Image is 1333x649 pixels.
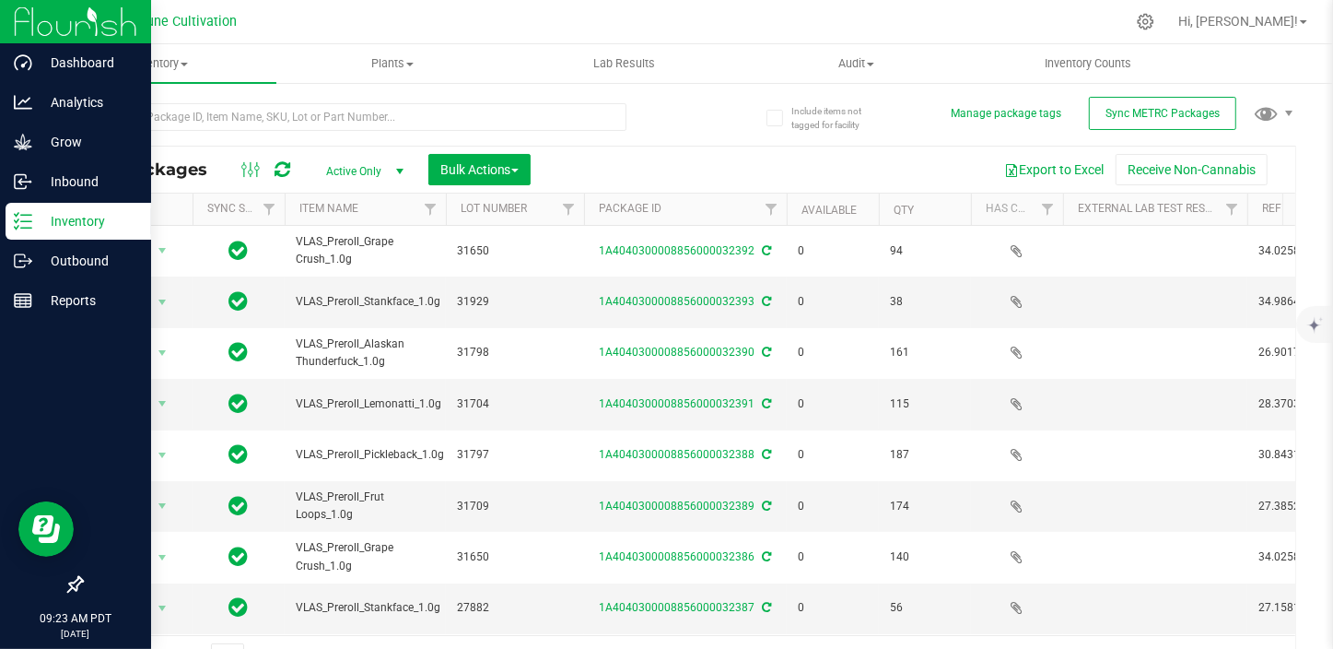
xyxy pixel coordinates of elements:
span: VLAS_Preroll_Grape Crush_1.0g [296,233,435,268]
inline-svg: Inbound [14,172,32,191]
span: In Sync [229,595,249,620]
div: Manage settings [1134,13,1157,30]
a: Sync Status [207,202,278,215]
span: Include items not tagged for facility [791,104,883,132]
span: Sync METRC Packages [1105,107,1220,120]
p: Outbound [32,250,143,272]
span: Sync from Compliance System [760,295,772,308]
a: 1A4040300008856000032386 [600,550,755,563]
span: 27882 [457,599,573,617]
span: 31929 [457,293,573,311]
span: VLAS_Preroll_Stankface_1.0g [296,599,440,617]
a: Lab Results [509,44,741,83]
span: 174 [890,498,960,515]
p: Reports [32,289,143,312]
button: Bulk Actions [428,154,531,185]
p: Analytics [32,91,143,113]
a: 1A4040300008856000032391 [600,397,755,410]
span: In Sync [229,493,249,519]
span: select [151,340,174,366]
span: select [151,289,174,315]
span: Audit [741,55,971,72]
span: Inventory Counts [1020,55,1156,72]
button: Export to Excel [992,154,1116,185]
span: Sync from Compliance System [760,601,772,614]
span: Sync from Compliance System [760,244,772,257]
span: Bulk Actions [440,162,519,177]
a: Plants [276,44,509,83]
span: select [151,442,174,468]
inline-svg: Dashboard [14,53,32,72]
a: Available [801,204,857,217]
span: Sync from Compliance System [760,448,772,461]
span: 0 [798,395,868,413]
a: Inventory Counts [972,44,1204,83]
span: In Sync [229,339,249,365]
p: 09:23 AM PDT [8,610,143,627]
span: 31709 [457,498,573,515]
a: Audit [740,44,972,83]
inline-svg: Reports [14,291,32,310]
input: Search Package ID, Item Name, SKU, Lot or Part Number... [81,103,626,131]
span: Dune Cultivation [139,14,238,29]
a: Filter [1033,194,1063,225]
span: 187 [890,446,960,464]
a: 1A4040300008856000032392 [600,244,755,257]
a: 1A4040300008856000032387 [600,601,755,614]
span: 94 [890,242,960,260]
button: Manage package tags [951,106,1061,122]
a: Qty [894,204,914,217]
span: select [151,493,174,519]
span: 0 [798,599,868,617]
span: select [151,391,174,417]
p: Grow [32,131,143,153]
button: Sync METRC Packages [1089,97,1236,130]
iframe: Resource center [18,501,74,557]
th: Has COA [971,194,1063,226]
a: Filter [756,194,787,225]
span: In Sync [229,289,249,314]
span: 31650 [457,549,573,566]
span: 161 [890,344,960,361]
span: Inventory [44,55,276,72]
span: VLAS_Preroll_Frut Loops_1.0g [296,489,435,524]
span: select [151,545,174,571]
span: VLAS_Preroll_Stankface_1.0g [296,293,440,311]
a: Filter [254,194,285,225]
a: 1A4040300008856000032389 [600,500,755,513]
span: 56 [890,599,960,617]
span: VLAS_Preroll_Lemonatti_1.0g [296,395,441,413]
span: 0 [798,549,868,566]
span: 0 [798,242,868,260]
span: 0 [798,446,868,464]
p: Inventory [32,210,143,232]
span: VLAS_Preroll_Grape Crush_1.0g [296,539,435,574]
inline-svg: Analytics [14,93,32,112]
span: Sync from Compliance System [760,346,772,359]
inline-svg: Grow [14,133,32,151]
a: Package ID [599,202,661,215]
span: Hi, [PERSON_NAME]! [1178,14,1298,29]
span: All Packages [96,159,226,180]
span: In Sync [229,391,249,417]
a: Lot Number [461,202,527,215]
a: Item Name [299,202,358,215]
span: 31704 [457,395,573,413]
span: 0 [798,498,868,515]
a: Filter [554,194,584,225]
span: 31798 [457,344,573,361]
button: Receive Non-Cannabis [1116,154,1268,185]
span: In Sync [229,442,249,467]
p: Inbound [32,171,143,193]
span: Lab Results [568,55,680,72]
a: Filter [415,194,446,225]
span: 0 [798,344,868,361]
span: 0 [798,293,868,311]
span: 31797 [457,446,573,464]
span: Sync from Compliance System [760,397,772,410]
span: 31650 [457,242,573,260]
span: Sync from Compliance System [760,500,772,513]
p: [DATE] [8,627,143,641]
span: In Sync [229,238,249,264]
inline-svg: Outbound [14,252,32,270]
